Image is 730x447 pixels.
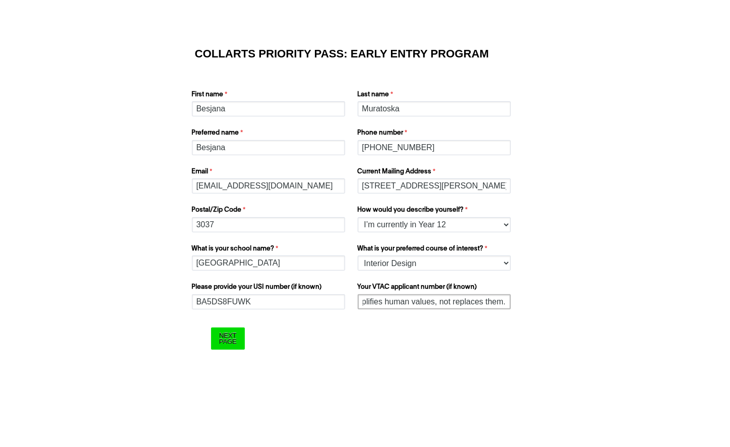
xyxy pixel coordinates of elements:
select: What is your preferred course of interest? [358,256,511,271]
input: Preferred name [192,140,345,155]
label: Your VTAC applicant number (if known) [358,282,513,294]
input: Postal/Zip Code [192,217,345,232]
input: What is your school name? [192,256,345,271]
label: Current Mailing Address [358,167,513,179]
input: Your VTAC applicant number (if known) [358,294,511,309]
label: How would you describe yourself? [358,205,513,217]
label: What is your school name? [192,244,348,256]
label: First name [192,90,348,102]
label: Postal/Zip Code [192,205,348,217]
select: How would you describe yourself? [358,217,511,232]
input: Email [192,178,345,194]
h1: COLLARTS PRIORITY PASS: EARLY ENTRY PROGRAM [195,49,536,59]
input: Last name [358,101,511,116]
input: First name [192,101,345,116]
label: Preferred name [192,128,348,140]
input: Phone number [358,140,511,155]
label: Please provide your USI number (if known) [192,282,348,294]
input: Next Page [211,328,245,349]
label: Email [192,167,348,179]
label: Phone number [358,128,513,140]
label: What is your preferred course of interest? [358,244,513,256]
input: Please provide your USI number (if known) [192,294,345,309]
label: Last name [358,90,513,102]
input: Current Mailing Address [358,178,511,194]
